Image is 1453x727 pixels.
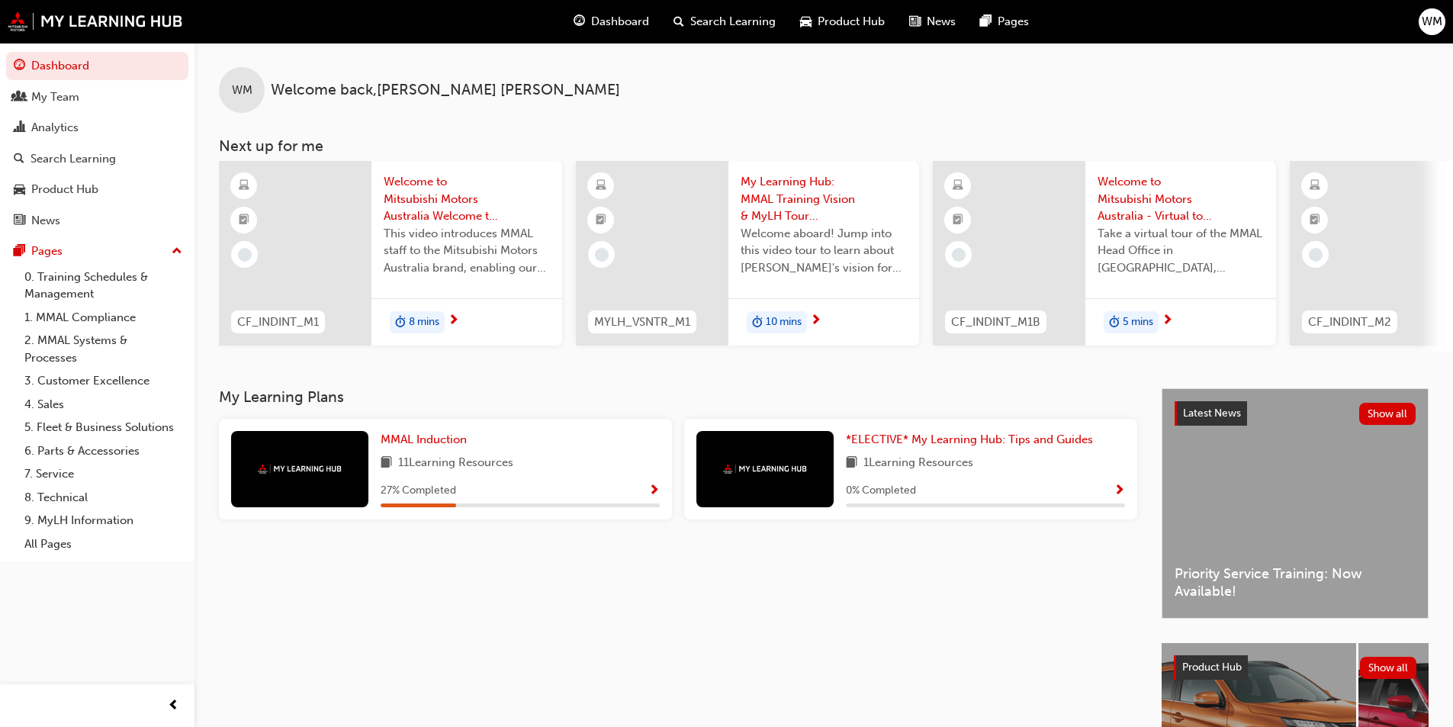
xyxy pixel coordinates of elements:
[31,119,79,137] div: Analytics
[576,161,919,346] a: MYLH_VSNTR_M1My Learning Hub: MMAL Training Vision & MyLH Tour (Elective)Welcome aboard! Jump int...
[595,248,609,262] span: learningRecordVerb_NONE-icon
[741,173,907,225] span: My Learning Hub: MMAL Training Vision & MyLH Tour (Elective)
[1123,314,1153,331] span: 5 mins
[1310,211,1320,230] span: booktick-icon
[14,60,25,73] span: guage-icon
[18,532,188,556] a: All Pages
[18,306,188,330] a: 1. MMAL Compliance
[1109,313,1120,333] span: duration-icon
[384,173,550,225] span: Welcome to Mitsubishi Motors Australia Welcome to Mitsubishi Motors Australia - Video (MMAL Induc...
[1310,176,1320,196] span: learningResourceType_ELEARNING-icon
[980,12,992,31] span: pages-icon
[232,82,252,99] span: WM
[648,481,660,500] button: Show Progress
[1422,13,1442,31] span: WM
[239,211,249,230] span: booktick-icon
[239,176,249,196] span: learningResourceType_ELEARNING-icon
[398,454,513,473] span: 11 Learning Resources
[594,314,690,331] span: MYLH_VSNTR_M1
[31,181,98,198] div: Product Hub
[927,13,956,31] span: News
[14,183,25,197] span: car-icon
[690,13,776,31] span: Search Learning
[271,82,620,99] span: Welcome back , [PERSON_NAME] [PERSON_NAME]
[31,212,60,230] div: News
[1419,8,1445,35] button: WM
[968,6,1041,37] a: pages-iconPages
[18,329,188,369] a: 2. MMAL Systems & Processes
[998,13,1029,31] span: Pages
[219,161,562,346] a: CF_INDINT_M1Welcome to Mitsubishi Motors Australia Welcome to Mitsubishi Motors Australia - Video...
[1114,484,1125,498] span: Show Progress
[8,11,183,31] img: mmal
[6,207,188,235] a: News
[846,482,916,500] span: 0 % Completed
[18,265,188,306] a: 0. Training Schedules & Management
[766,314,802,331] span: 10 mins
[31,88,79,106] div: My Team
[1360,657,1417,679] button: Show all
[14,214,25,228] span: news-icon
[846,433,1093,446] span: *ELECTIVE* My Learning Hub: Tips and Guides
[18,486,188,510] a: 8. Technical
[909,12,921,31] span: news-icon
[800,12,812,31] span: car-icon
[6,52,188,80] a: Dashboard
[258,464,342,474] img: mmal
[818,13,885,31] span: Product Hub
[1175,401,1416,426] a: Latest NewsShow all
[723,464,807,474] img: mmal
[448,314,459,328] span: next-icon
[1114,481,1125,500] button: Show Progress
[381,482,456,500] span: 27 % Completed
[596,176,606,196] span: learningResourceType_ELEARNING-icon
[18,416,188,439] a: 5. Fleet & Business Solutions
[1183,407,1241,420] span: Latest News
[953,176,963,196] span: learningResourceType_ELEARNING-icon
[18,439,188,463] a: 6. Parts & Accessories
[591,13,649,31] span: Dashboard
[219,388,1137,406] h3: My Learning Plans
[381,433,467,446] span: MMAL Induction
[661,6,788,37] a: search-iconSearch Learning
[933,161,1276,346] a: CF_INDINT_M1BWelcome to Mitsubishi Motors Australia - Virtual tour video for all MMAL staffTake a...
[951,314,1040,331] span: CF_INDINT_M1B
[14,153,24,166] span: search-icon
[574,12,585,31] span: guage-icon
[18,393,188,417] a: 4. Sales
[6,83,188,111] a: My Team
[6,237,188,265] button: Pages
[18,462,188,486] a: 7. Service
[846,454,857,473] span: book-icon
[673,12,684,31] span: search-icon
[18,509,188,532] a: 9. MyLH Information
[14,91,25,105] span: people-icon
[1309,248,1323,262] span: learningRecordVerb_NONE-icon
[31,150,116,168] div: Search Learning
[1098,225,1264,277] span: Take a virtual tour of the MMAL Head Office in [GEOGRAPHIC_DATA], [GEOGRAPHIC_DATA].
[596,211,606,230] span: booktick-icon
[384,225,550,277] span: This video introduces MMAL staff to the Mitsubishi Motors Australia brand, enabling our staff to ...
[897,6,968,37] a: news-iconNews
[14,245,25,259] span: pages-icon
[648,484,660,498] span: Show Progress
[561,6,661,37] a: guage-iconDashboard
[1162,388,1429,619] a: Latest NewsShow allPriority Service Training: Now Available!
[810,314,821,328] span: next-icon
[6,49,188,237] button: DashboardMy TeamAnalyticsSearch LearningProduct HubNews
[409,314,439,331] span: 8 mins
[381,431,473,449] a: MMAL Induction
[238,248,252,262] span: learningRecordVerb_NONE-icon
[741,225,907,277] span: Welcome aboard! Jump into this video tour to learn about [PERSON_NAME]'s vision for your learning...
[1098,173,1264,225] span: Welcome to Mitsubishi Motors Australia - Virtual tour video for all MMAL staff
[953,211,963,230] span: booktick-icon
[14,121,25,135] span: chart-icon
[1308,314,1391,331] span: CF_INDINT_M2
[237,314,319,331] span: CF_INDINT_M1
[381,454,392,473] span: book-icon
[6,114,188,142] a: Analytics
[1162,314,1173,328] span: next-icon
[952,248,966,262] span: learningRecordVerb_NONE-icon
[31,243,63,260] div: Pages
